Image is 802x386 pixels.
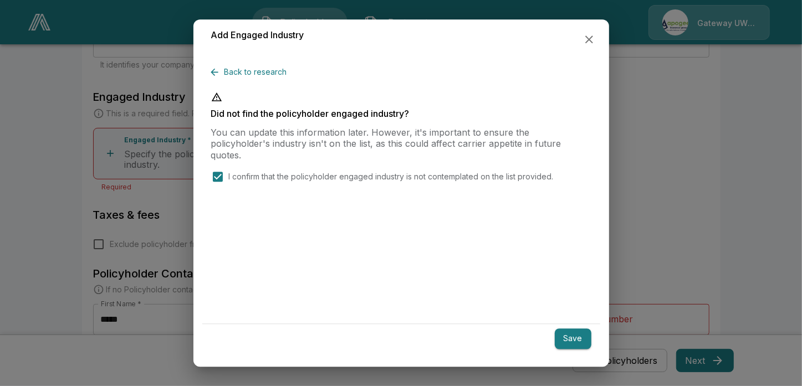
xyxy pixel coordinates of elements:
h6: Add Engaged Industry [211,28,304,43]
p: You can update this information later. However, it's important to ensure the policyholder's indus... [211,127,591,161]
p: I confirm that the policyholder engaged industry is not contemplated on the list provided. [229,171,554,183]
button: Back to research [211,62,292,83]
button: Save [555,329,591,349]
p: Did not find the policyholder engaged industry? [211,109,591,118]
